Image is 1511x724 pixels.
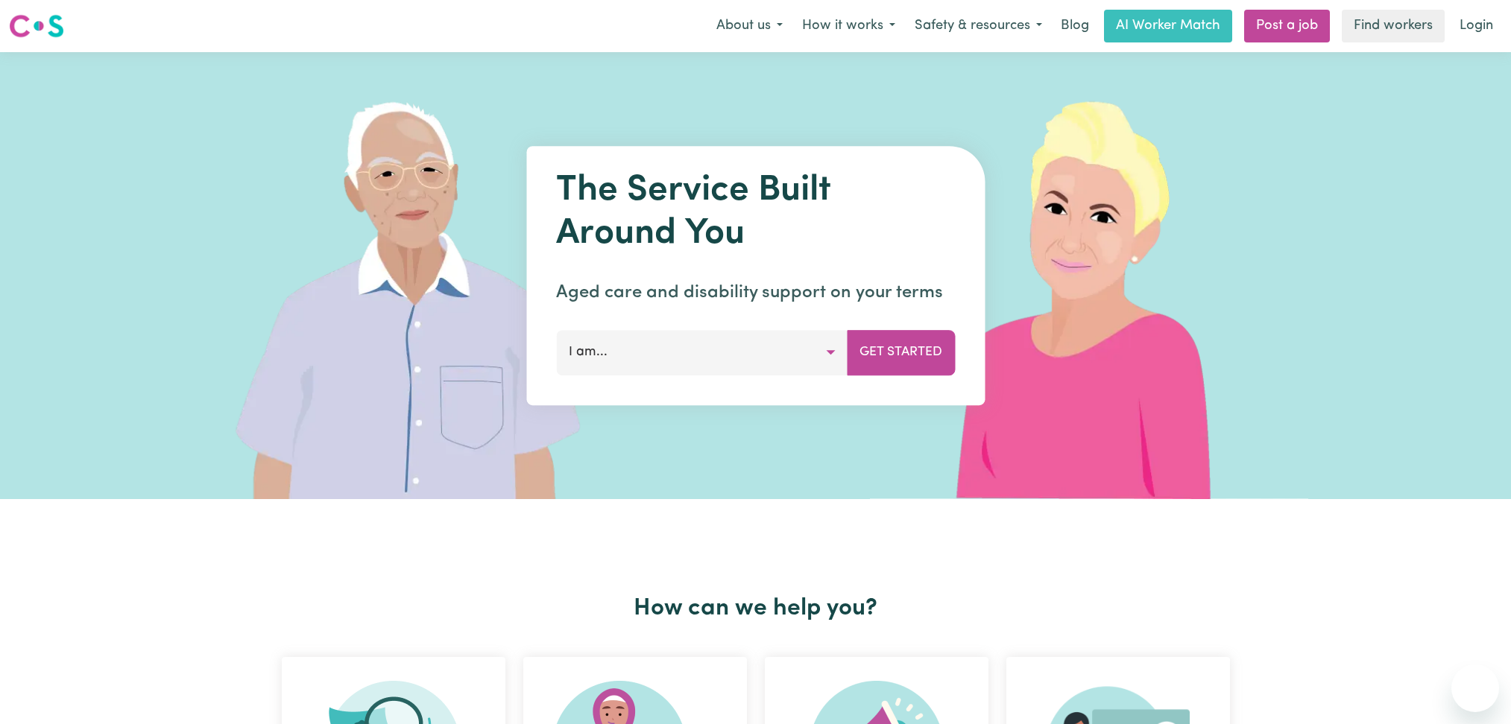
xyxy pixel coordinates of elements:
[707,10,792,42] button: About us
[1451,664,1499,712] iframe: Button to launch messaging window
[1451,10,1502,42] a: Login
[273,594,1239,623] h2: How can we help you?
[556,279,955,306] p: Aged care and disability support on your terms
[1244,10,1330,42] a: Post a job
[1342,10,1445,42] a: Find workers
[847,330,955,375] button: Get Started
[792,10,905,42] button: How it works
[1104,10,1232,42] a: AI Worker Match
[1052,10,1098,42] a: Blog
[556,330,848,375] button: I am...
[9,9,64,43] a: Careseekers logo
[556,170,955,255] h1: The Service Built Around You
[9,13,64,39] img: Careseekers logo
[905,10,1052,42] button: Safety & resources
